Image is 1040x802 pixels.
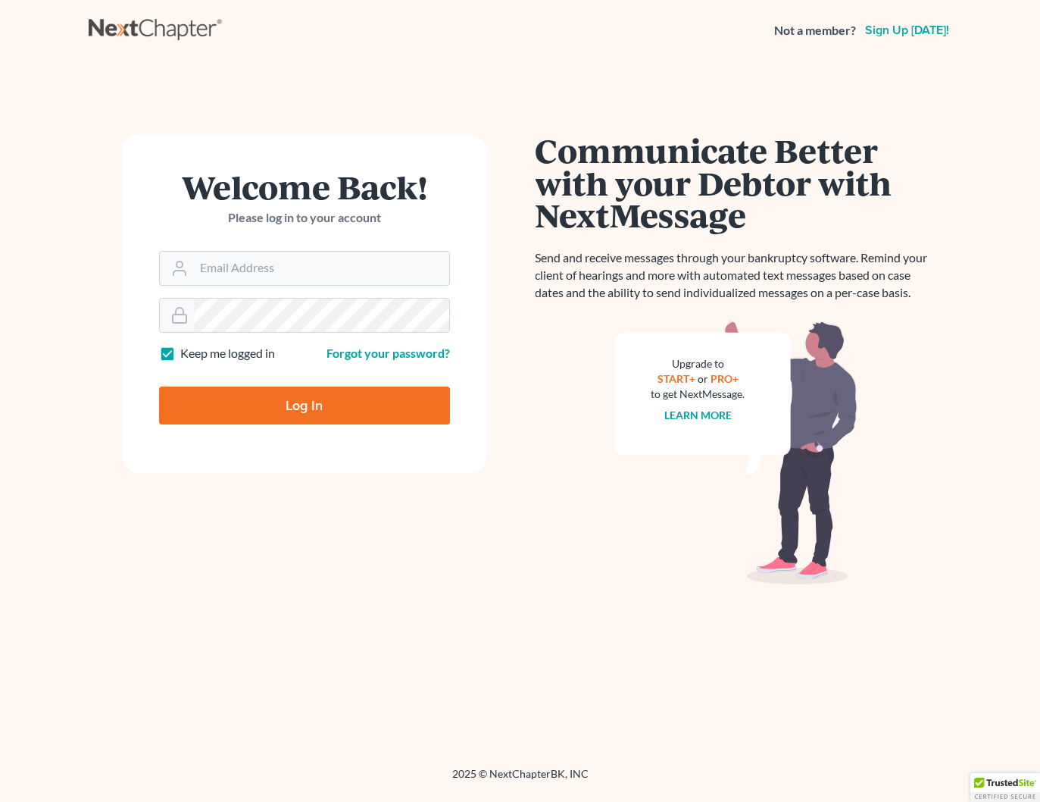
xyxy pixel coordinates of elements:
[657,372,695,385] a: START+
[698,372,708,385] span: or
[862,24,952,36] a: Sign up [DATE]!
[159,171,450,203] h1: Welcome Back!
[774,22,856,39] strong: Not a member?
[615,320,857,585] img: nextmessage_bg-59042aed3d76b12b5cd301f8e5b87938c9018125f34e5fa2b7a6b67550977c72.svg
[711,372,739,385] a: PRO+
[180,345,275,362] label: Keep me logged in
[664,409,732,421] a: Learn more
[159,209,450,227] p: Please log in to your account
[970,773,1040,802] div: TrustedSite Certified
[89,766,952,794] div: 2025 © NextChapterBK, INC
[194,252,449,285] input: Email Address
[536,249,937,302] p: Send and receive messages through your bankruptcy software. Remind your client of hearings and mo...
[651,356,745,371] div: Upgrade to
[326,346,450,360] a: Forgot your password?
[651,387,745,402] div: to get NextMessage.
[536,134,937,231] h1: Communicate Better with your Debtor with NextMessage
[159,387,450,424] input: Log In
